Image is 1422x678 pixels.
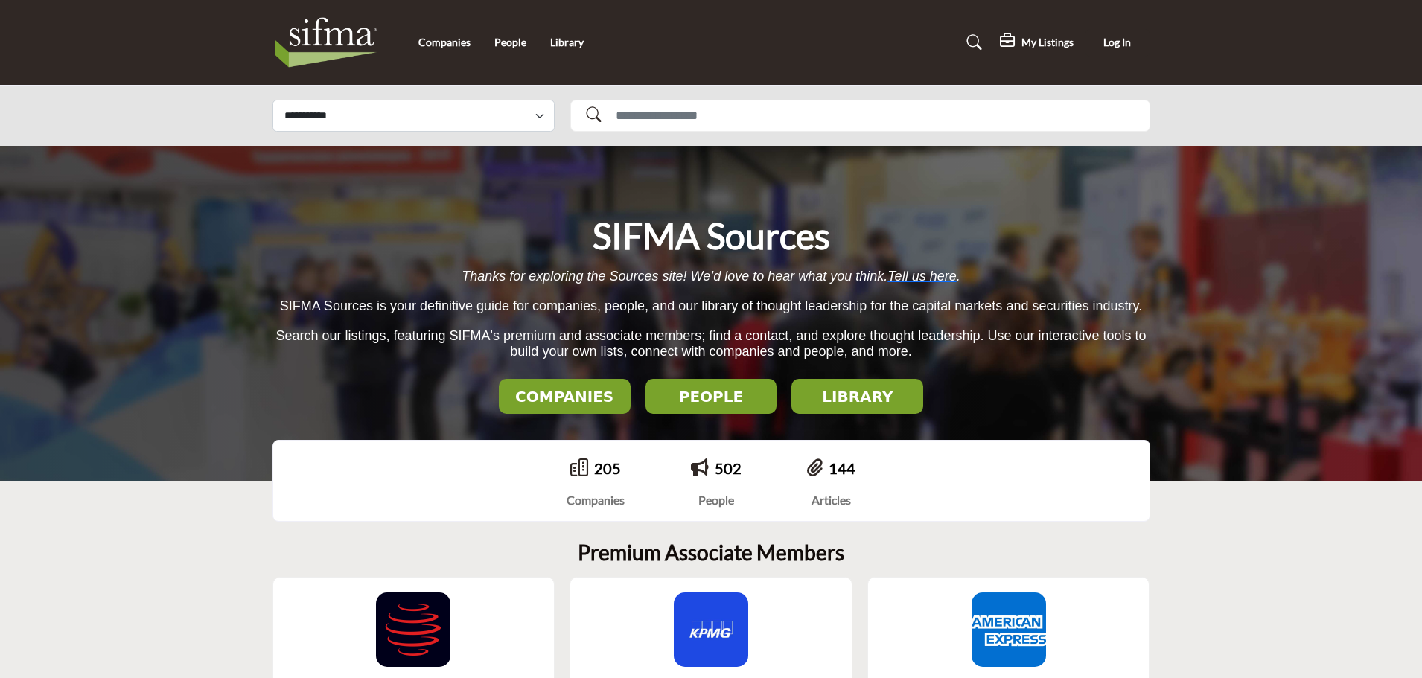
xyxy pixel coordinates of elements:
h2: PEOPLE [650,388,773,406]
button: PEOPLE [645,379,777,414]
input: Search Solutions [570,100,1150,132]
select: Select Listing Type Dropdown [272,100,555,132]
h2: COMPANIES [503,388,626,406]
button: LIBRARY [791,379,923,414]
button: Log In [1085,29,1150,57]
span: Thanks for exploring the Sources site! We’d love to hear what you think. . [462,269,960,284]
a: 144 [829,459,855,477]
div: My Listings [1000,33,1074,51]
div: Articles [807,491,855,509]
a: Library [550,36,584,48]
span: Search our listings, featuring SIFMA's premium and associate members; find a contact, and explore... [275,328,1146,359]
span: Log In [1103,36,1131,48]
div: People [691,491,742,509]
img: American Express Company [972,592,1046,667]
div: Companies [567,491,625,509]
h2: LIBRARY [796,388,919,406]
a: 205 [594,459,621,477]
img: Global Relay [376,592,450,667]
a: 502 [715,459,742,477]
a: Tell us here [887,269,956,284]
img: KPMG LLP [674,592,748,667]
a: Companies [418,36,471,48]
a: People [494,36,526,48]
button: COMPANIES [499,379,631,414]
h1: SIFMA Sources [593,213,830,259]
h5: My Listings [1021,36,1074,49]
img: Site Logo [272,13,388,72]
h2: Premium Associate Members [578,540,844,566]
a: Search [952,31,992,54]
span: SIFMA Sources is your definitive guide for companies, people, and our library of thought leadersh... [280,298,1142,313]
